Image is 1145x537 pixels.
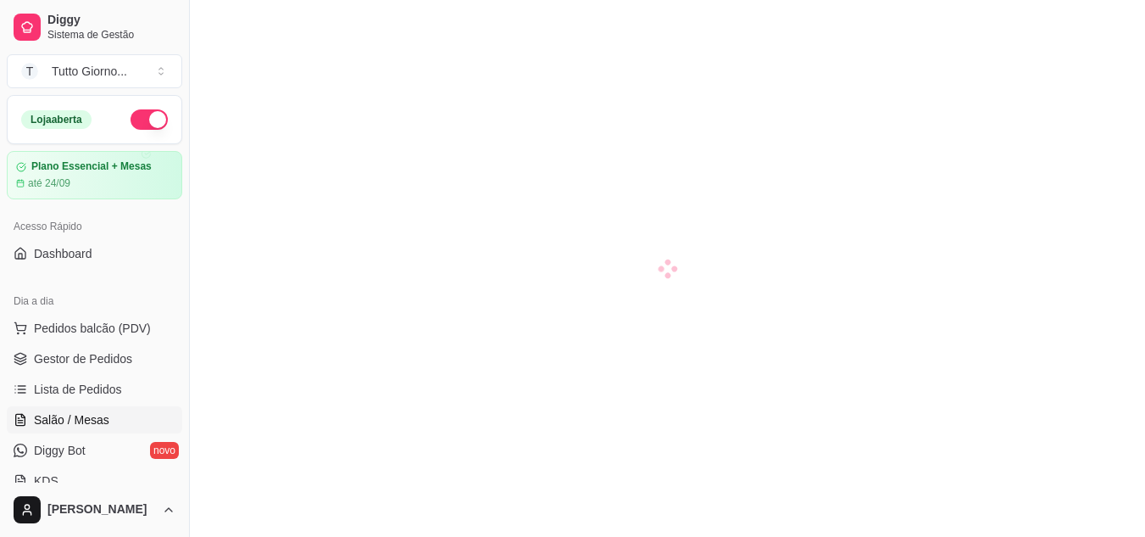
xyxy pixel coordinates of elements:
span: Gestor de Pedidos [34,350,132,367]
article: até 24/09 [28,176,70,190]
a: Plano Essencial + Mesasaté 24/09 [7,151,182,199]
span: Pedidos balcão (PDV) [34,320,151,337]
span: Dashboard [34,245,92,262]
button: Alterar Status [131,109,168,130]
a: Gestor de Pedidos [7,345,182,372]
a: Diggy Botnovo [7,437,182,464]
span: T [21,63,38,80]
span: [PERSON_NAME] [47,502,155,517]
a: Dashboard [7,240,182,267]
article: Plano Essencial + Mesas [31,160,152,173]
span: Sistema de Gestão [47,28,175,42]
div: Dia a dia [7,288,182,315]
button: Select a team [7,54,182,88]
a: Salão / Mesas [7,406,182,434]
a: KDS [7,467,182,495]
span: Diggy Bot [34,442,86,459]
div: Loja aberta [21,110,92,129]
a: Lista de Pedidos [7,376,182,403]
span: Salão / Mesas [34,411,109,428]
div: Tutto Giorno ... [52,63,127,80]
div: Acesso Rápido [7,213,182,240]
button: Pedidos balcão (PDV) [7,315,182,342]
span: Diggy [47,13,175,28]
button: [PERSON_NAME] [7,489,182,530]
span: Lista de Pedidos [34,381,122,398]
span: KDS [34,473,58,489]
a: DiggySistema de Gestão [7,7,182,48]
